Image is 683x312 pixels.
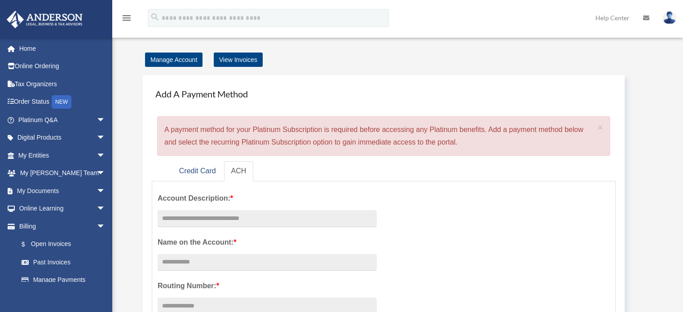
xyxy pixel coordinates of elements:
[6,182,119,200] a: My Documentsarrow_drop_down
[6,129,119,147] a: Digital Productsarrow_drop_down
[4,11,85,28] img: Anderson Advisors Platinum Portal
[157,116,610,156] div: A payment method for your Platinum Subscription is required before accessing any Platinum benefit...
[158,192,377,205] label: Account Description:
[152,84,616,104] h4: Add A Payment Method
[6,164,119,182] a: My [PERSON_NAME] Teamarrow_drop_down
[97,200,115,218] span: arrow_drop_down
[6,217,119,235] a: Billingarrow_drop_down
[150,12,160,22] i: search
[145,53,203,67] a: Manage Account
[6,93,119,111] a: Order StatusNEW
[6,146,119,164] a: My Entitiesarrow_drop_down
[214,53,263,67] a: View Invoices
[224,161,254,181] a: ACH
[13,235,119,254] a: $Open Invoices
[97,182,115,200] span: arrow_drop_down
[663,11,676,24] img: User Pic
[13,271,115,289] a: Manage Payments
[158,280,377,292] label: Routing Number:
[97,111,115,129] span: arrow_drop_down
[172,161,223,181] a: Credit Card
[97,146,115,165] span: arrow_drop_down
[13,253,119,271] a: Past Invoices
[598,123,604,132] button: Close
[6,75,119,93] a: Tax Organizers
[158,236,377,249] label: Name on the Account:
[97,217,115,236] span: arrow_drop_down
[121,13,132,23] i: menu
[121,16,132,23] a: menu
[6,111,119,129] a: Platinum Q&Aarrow_drop_down
[97,164,115,183] span: arrow_drop_down
[97,129,115,147] span: arrow_drop_down
[598,122,604,132] span: ×
[52,95,71,109] div: NEW
[6,57,119,75] a: Online Ordering
[6,200,119,218] a: Online Learningarrow_drop_down
[26,239,31,250] span: $
[6,40,119,57] a: Home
